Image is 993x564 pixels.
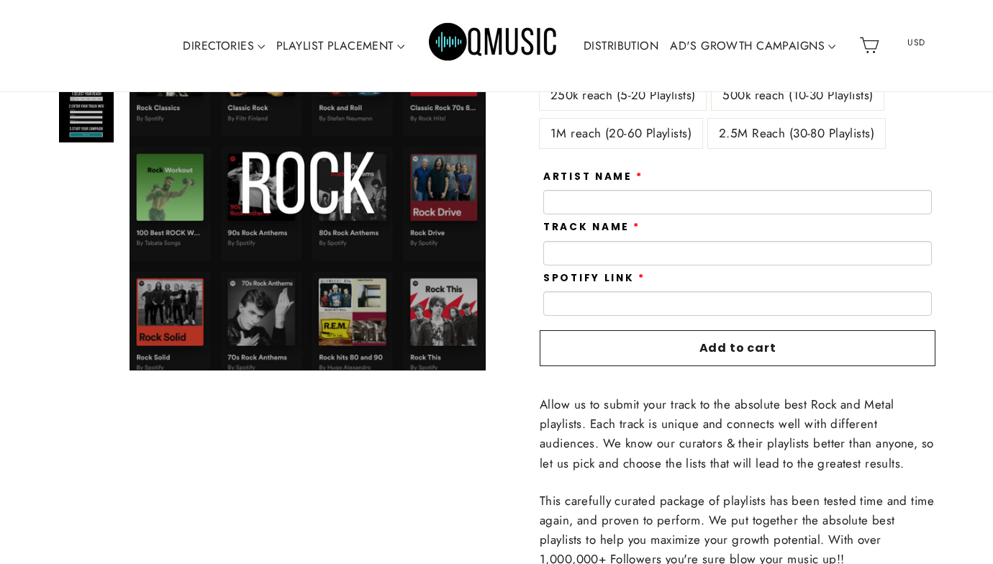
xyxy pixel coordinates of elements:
a: DISTRIBUTION [578,29,664,63]
label: 500k reach (10-30 Playlists) [712,81,884,110]
img: Q Music Promotions [429,13,558,78]
span: Allow us to submit your track to the absolute best Rock and Metal playlists. Each track is unique... [540,396,934,472]
button: Add to cart [540,330,935,366]
label: Track Name [543,222,640,233]
label: Artist Name [543,171,643,183]
label: 2.5M Reach (30-80 Playlists) [708,119,885,148]
div: Primary [135,4,854,88]
img: Rock Playlist Placement [59,88,114,142]
a: DIRECTORIES [177,29,271,63]
span: Add to cart [699,340,776,356]
a: PLAYLIST PLACEMENT [271,29,410,63]
label: 1M reach (20-60 Playlists) [540,119,702,148]
span: USD [889,32,944,53]
label: 250k reach (5-20 Playlists) [540,81,706,110]
label: Spotify Link [543,273,645,284]
a: AD'S GROWTH CAMPAIGNS [664,29,841,63]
